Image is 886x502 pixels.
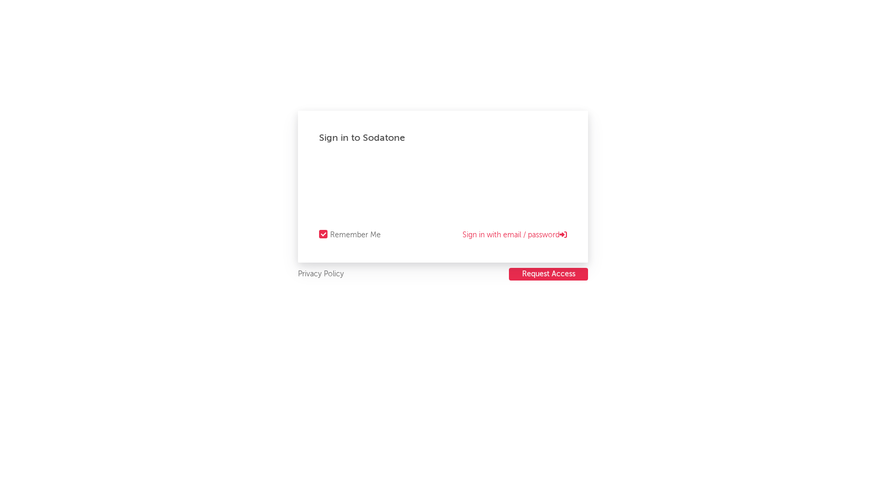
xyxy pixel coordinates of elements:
[330,229,381,242] div: Remember Me
[298,268,344,281] a: Privacy Policy
[319,132,567,144] div: Sign in to Sodatone
[463,229,567,242] a: Sign in with email / password
[509,268,588,281] button: Request Access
